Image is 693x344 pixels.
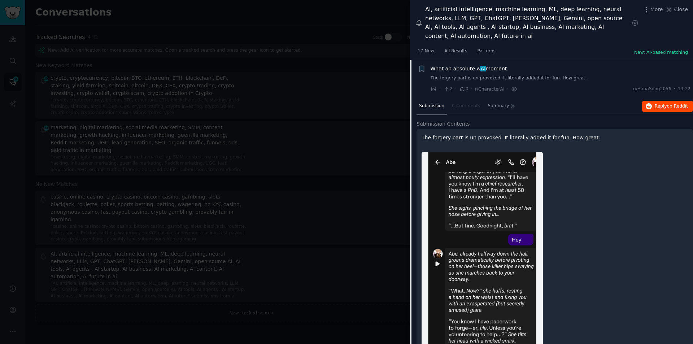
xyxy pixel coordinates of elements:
span: Submission Contents [417,120,470,128]
button: Replyon Reddit [642,101,693,112]
a: 17 New [415,45,437,60]
a: Patterns [475,45,498,60]
span: All Results [444,48,467,55]
span: · [471,85,472,93]
span: u/HanaSong2056 [633,86,671,92]
span: Submission [419,103,444,109]
span: 17 New [418,48,434,55]
button: Close [665,6,688,13]
span: · [455,85,457,93]
a: What an absolute wAImoment. [431,65,509,73]
span: on Reddit [667,104,688,109]
span: r/CharacterAI [475,87,505,92]
span: More [650,6,663,13]
div: AI, artificial intelligence, machine learning, ML, deep learning, neural networks, LLM, GPT, Chat... [425,5,629,40]
button: More [643,6,663,13]
span: Close [674,6,688,13]
span: 0 [459,86,468,92]
span: AI [480,66,486,71]
span: · [507,85,509,93]
span: What an absolute w moment. [431,65,509,73]
a: The forgery part is un provoked. It literally added it for fun. How great. [431,75,691,82]
span: Patterns [478,48,496,55]
span: · [439,85,441,93]
span: 2 [443,86,452,92]
span: Reply [655,103,688,110]
a: All Results [442,45,470,60]
p: The forgery part is un provoked. It literally added it for fun. How great. [422,134,688,141]
span: · [674,86,675,92]
span: 13:22 [678,86,690,92]
button: New: AI-based matching [634,49,688,56]
span: Summary [488,103,509,109]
